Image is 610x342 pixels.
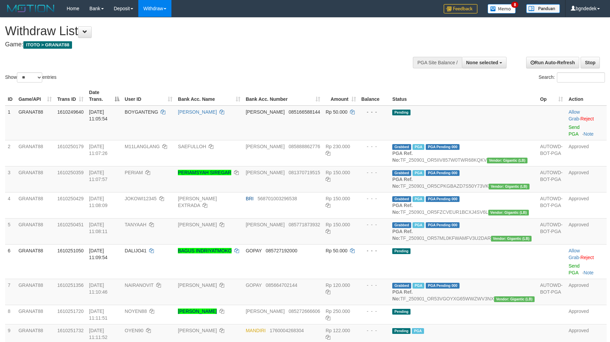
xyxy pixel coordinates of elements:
span: Copy 085272666606 to clipboard [288,309,320,314]
td: GRANAT88 [16,244,55,279]
img: panduan.png [526,4,560,13]
span: Pending [392,110,410,115]
span: Marked by bgnrattana [413,222,424,228]
td: GRANAT88 [16,279,55,305]
td: TF_250901_OR57ML0KFWAMFV3U2DAR [390,218,537,244]
span: PGA Pending [426,144,460,150]
span: MANDIRI [246,328,266,333]
td: Approved [566,192,607,218]
span: [PERSON_NAME] [246,309,285,314]
div: - - - [361,195,387,202]
a: [PERSON_NAME] [178,328,217,333]
span: 1610251720 [57,309,84,314]
span: Rp 50.000 [326,109,348,115]
a: Run Auto-Refresh [526,57,579,68]
span: BOYGANTENG [125,109,158,115]
b: PGA Ref. No: [392,151,413,163]
span: 1610250429 [57,196,84,201]
button: None selected [462,57,507,68]
img: Feedback.jpg [444,4,477,14]
td: GRANAT88 [16,106,55,140]
td: AUTOWD-BOT-PGA [537,279,566,305]
span: JOKOWI12345 [125,196,157,201]
span: GOPAY [246,248,262,253]
span: Marked by bgnzaza [413,196,424,202]
a: Allow Grab [568,248,580,260]
th: Amount: activate to sort column ascending [323,86,359,106]
span: [PERSON_NAME] [246,109,285,115]
span: Grabbed [392,144,411,150]
span: [PERSON_NAME] [246,170,285,175]
td: 4 [5,192,16,218]
td: AUTOWD-BOT-PGA [537,218,566,244]
span: Marked by bgnrattana [413,283,424,289]
span: Rp 230.000 [326,144,350,149]
span: PGA Pending [426,170,460,176]
span: [DATE] 11:07:57 [89,170,108,182]
div: - - - [361,221,387,228]
span: Vendor URL: https://dashboard.q2checkout.com/secure [487,158,528,163]
a: Note [584,131,594,137]
a: Send PGA [568,124,580,137]
span: PERIAM [125,170,143,175]
span: [DATE] 11:11:51 [89,309,108,321]
a: Note [584,270,594,275]
span: Vendor URL: https://dashboard.q2checkout.com/secure [494,296,535,302]
a: Reject [580,255,594,260]
th: Date Trans.: activate to sort column descending [86,86,122,106]
span: NAIRANOVIT [125,282,154,288]
td: TF_250901_OR5FZCVEUR1BCXJ4SV6L [390,192,537,218]
span: Grabbed [392,196,411,202]
span: 1610249640 [57,109,84,115]
td: 6 [5,244,16,279]
div: - - - [361,282,387,289]
b: PGA Ref. No: [392,229,413,241]
span: Copy 085888862776 to clipboard [288,144,320,149]
td: TF_250901_OR53VGOYXG65WWZWV3NX [390,279,537,305]
td: 8 [5,305,16,324]
th: User ID: activate to sort column ascending [122,86,175,106]
span: Grabbed [392,283,411,289]
td: GRANAT88 [16,166,55,192]
th: Bank Acc. Name: activate to sort column ascending [175,86,243,106]
b: PGA Ref. No: [392,203,413,215]
td: · [566,244,607,279]
a: BAGUS INDRIYATMOKO [178,248,232,253]
span: Grabbed [392,170,411,176]
span: Copy 1760004268304 to clipboard [269,328,304,333]
span: Rp 50.000 [326,248,348,253]
span: [DATE] 11:11:52 [89,328,108,340]
th: Op: activate to sort column ascending [537,86,566,106]
a: Stop [581,57,600,68]
span: BRI [246,196,254,201]
td: Approved [566,305,607,324]
span: None selected [466,60,498,65]
a: Send PGA [568,263,580,275]
th: Status [390,86,537,106]
span: Copy 085166588144 to clipboard [288,109,320,115]
span: OYEN90 [125,328,143,333]
img: Button%20Memo.svg [488,4,516,14]
div: - - - [361,169,387,176]
span: 1610251050 [57,248,84,253]
span: PGA Pending [426,283,460,289]
span: Marked by bgnrattana [413,144,424,150]
div: PGA Site Balance / [413,57,462,68]
th: Trans ID: activate to sort column ascending [54,86,86,106]
td: Approved [566,279,607,305]
span: Rp 122.000 [326,328,350,333]
span: 1610250179 [57,144,84,149]
th: Game/API: activate to sort column ascending [16,86,55,106]
td: AUTOWD-BOT-PGA [537,140,566,166]
td: 3 [5,166,16,192]
th: ID [5,86,16,106]
span: Pending [392,248,410,254]
a: [PERSON_NAME] [178,222,217,227]
div: - - - [361,109,387,115]
a: Reject [580,116,594,121]
span: Vendor URL: https://dashboard.q2checkout.com/secure [491,236,532,242]
span: ITOTO > GRANAT88 [23,41,72,49]
span: TANYAAH [125,222,146,227]
td: 5 [5,218,16,244]
div: - - - [361,143,387,150]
